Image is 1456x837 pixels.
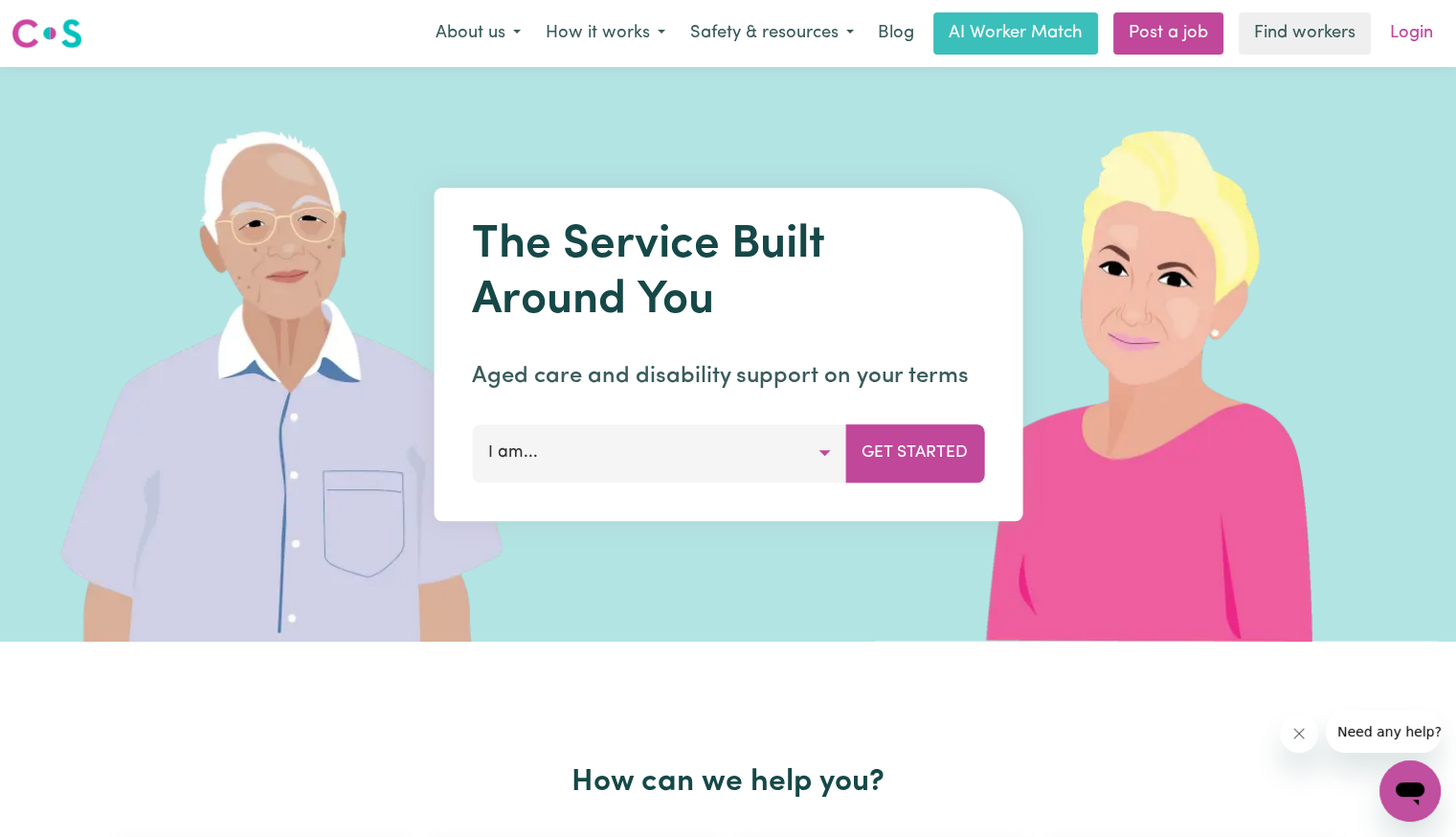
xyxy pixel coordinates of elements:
a: Find workers [1239,12,1371,55]
img: Careseekers logo [11,16,82,51]
button: How it works [533,13,678,54]
a: AI Worker Match [933,12,1098,55]
a: Post a job [1113,12,1223,55]
span: Need any help? [11,13,116,29]
iframe: Button to launch messaging window [1379,760,1441,822]
a: Careseekers logo [11,11,82,56]
a: Login [1378,12,1445,55]
h1: The Service Built Around You [472,218,984,328]
iframe: Message from company [1326,711,1441,753]
button: About us [423,13,533,54]
button: Safety & resources [678,13,866,54]
button: I am... [472,424,846,482]
p: Aged care and disability support on your terms [472,359,984,394]
button: Get Started [845,424,984,482]
iframe: Close message [1280,714,1318,753]
h2: How can we help you? [108,764,1349,801]
a: Blog [866,12,926,55]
